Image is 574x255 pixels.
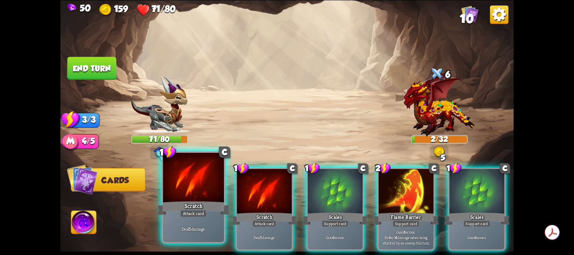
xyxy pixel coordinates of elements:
span: 159 [114,3,128,13]
div: 71/80 [132,136,187,143]
img: ChevalierSigil.png [154,147,165,158]
div: 1 [446,163,461,174]
img: Cards_Icon.png [461,5,478,22]
b: 6 [332,234,334,240]
b: 4 [395,234,397,240]
div: 2 [375,163,390,174]
div: 2/32 [412,136,467,143]
b: 5 [189,226,191,231]
div: 6 [411,66,468,84]
p: Deal damage. [165,226,223,231]
div: Gems [67,3,90,13]
div: Scratch [232,211,298,226]
span: 10 [460,12,474,26]
img: Options_Button.png [490,5,508,24]
img: Stamina_Icon.png [61,110,80,129]
div: 4/5 [71,134,99,149]
img: Gold.png [100,3,112,16]
img: Mana_Points.png [62,134,79,151]
b: 5 [260,234,262,240]
div: Gold [100,3,128,16]
span: 71/80 [152,3,176,13]
div: Scratch [157,200,230,216]
div: Attack card [180,210,207,217]
div: C [287,163,298,173]
div: Attack card [253,220,276,227]
img: Ability_Icon.png [71,211,97,237]
div: C [500,163,510,173]
img: Heart.png [137,3,150,16]
div: 1 [305,163,320,174]
div: Support card [392,220,419,227]
button: End turn [67,57,116,80]
div: Support card [322,220,349,227]
p: Gain armor. Reflect damage when being attacked by an enemy this turn. [380,229,432,245]
img: Treasure_Dragon.png [403,72,475,136]
img: Gem.png [67,3,76,12]
div: 1 [234,163,249,174]
p: Gain armor. [451,234,503,240]
div: 1 [159,145,176,158]
div: Scales [444,211,510,226]
div: Flame Barrier [373,211,439,226]
p: Gain armor. [309,234,361,240]
p: Deal damage. [238,234,290,240]
b: 6 [474,234,477,240]
div: Scales [302,211,368,226]
button: Cards [71,168,145,192]
span: Cards [101,175,129,184]
div: View all the cards in your deck [461,5,478,24]
img: Gold.png [434,146,445,158]
div: 5 [439,153,447,161]
div: Health [137,3,176,16]
div: C [358,163,368,173]
div: 3/3 [71,113,100,127]
img: Cards_Icon.png [67,164,97,195]
div: Support card [463,220,490,227]
div: C [219,146,230,158]
div: C [429,163,439,173]
b: 8 [403,229,405,234]
img: Chevalier_Dragon.png [131,76,188,133]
